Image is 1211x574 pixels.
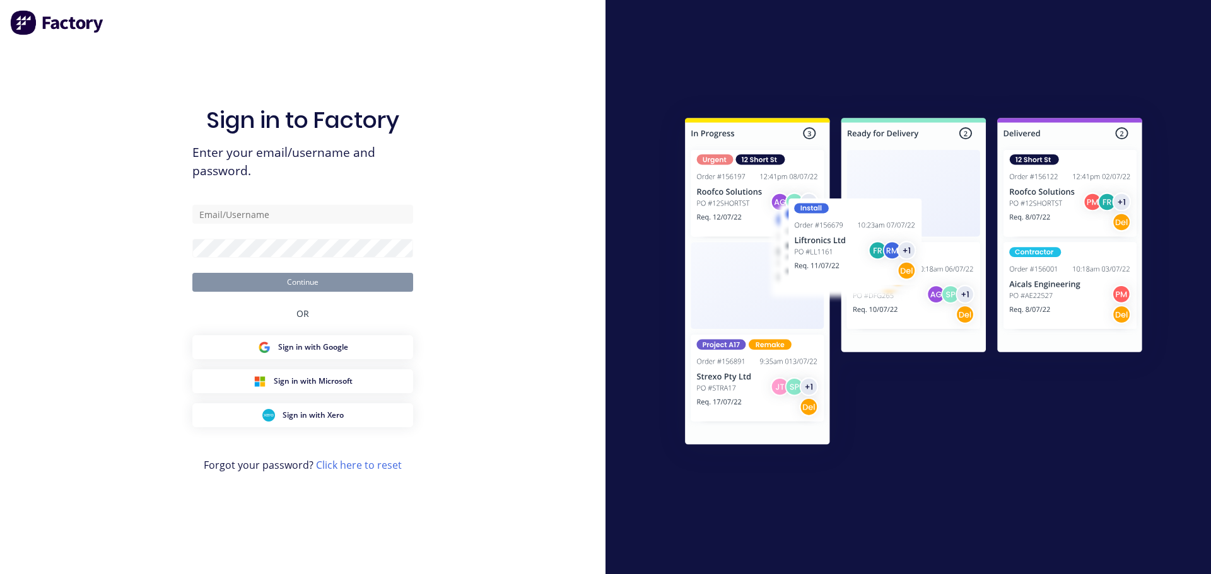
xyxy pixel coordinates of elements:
[258,341,271,353] img: Google Sign in
[657,93,1170,474] img: Sign in
[296,292,309,335] div: OR
[192,369,413,393] button: Microsoft Sign inSign in with Microsoft
[274,376,353,387] span: Sign in with Microsoft
[262,409,275,422] img: Xero Sign in
[10,10,105,35] img: Factory
[192,403,413,427] button: Xero Sign inSign in with Xero
[283,410,344,421] span: Sign in with Xero
[206,106,399,134] h1: Sign in to Factory
[192,144,413,180] span: Enter your email/username and password.
[204,457,402,473] span: Forgot your password?
[192,273,413,292] button: Continue
[316,458,402,472] a: Click here to reset
[254,375,266,387] img: Microsoft Sign in
[192,335,413,359] button: Google Sign inSign in with Google
[192,205,413,224] input: Email/Username
[278,342,348,353] span: Sign in with Google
